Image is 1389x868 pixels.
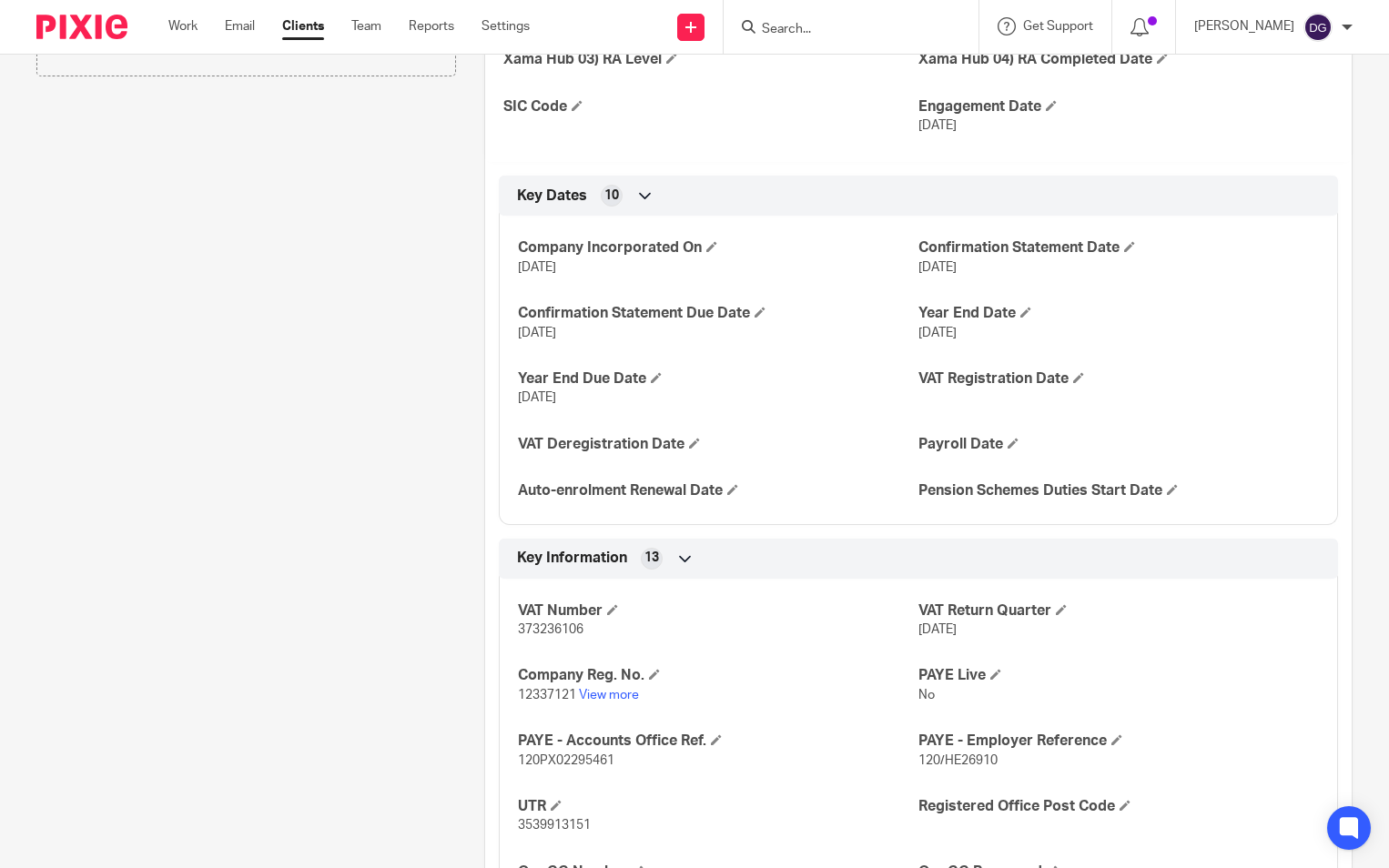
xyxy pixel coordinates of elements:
[918,369,1319,389] h4: VAT Registration Date
[918,601,1319,621] h4: VAT Return Quarter
[517,187,587,206] span: Key Dates
[918,754,998,767] span: 120/HE26910
[644,549,659,567] span: 13
[518,754,614,767] span: 120PX02295461
[168,17,198,35] a: Work
[351,17,381,35] a: Team
[518,327,556,339] span: [DATE]
[503,50,918,69] h4: Xama Hub 03) RA Level
[760,22,924,38] input: Search
[225,17,255,35] a: Email
[918,732,1319,751] h4: PAYE - Employer Reference
[518,369,918,389] h4: Year End Due Date
[518,819,591,832] span: 3539913151
[518,689,576,701] span: 12337121
[918,623,957,636] span: [DATE]
[518,732,918,751] h4: PAYE - Accounts Office Ref.
[918,261,957,274] span: [DATE]
[518,391,556,404] span: [DATE]
[503,97,918,116] h4: SIC Code
[518,797,918,816] h4: UTR
[1303,13,1333,42] img: svg%3E
[518,435,918,454] h4: VAT Deregistration Date
[518,304,918,323] h4: Confirmation Statement Due Date
[518,261,556,274] span: [DATE]
[282,17,324,35] a: Clients
[518,481,918,500] h4: Auto-enrolment Renewal Date
[518,623,583,636] span: 373236106
[518,601,918,621] h4: VAT Number
[918,481,1319,500] h4: Pension Schemes Duties Start Date
[36,15,127,39] img: Pixie
[918,119,957,132] span: [DATE]
[918,797,1319,816] h4: Registered Office Post Code
[918,50,1333,69] h4: Xama Hub 04) RA Completed Date
[918,666,1319,685] h4: PAYE Live
[518,238,918,257] h4: Company Incorporated On
[918,304,1319,323] h4: Year End Date
[918,238,1319,257] h4: Confirmation Statement Date
[918,327,957,339] span: [DATE]
[409,17,454,35] a: Reports
[918,689,935,701] span: No
[1194,17,1294,35] p: [PERSON_NAME]
[517,549,627,568] span: Key Information
[918,435,1319,454] h4: Payroll Date
[482,17,530,35] a: Settings
[604,187,619,205] span: 10
[579,689,639,701] a: View more
[518,666,918,685] h4: Company Reg. No.
[1023,20,1093,33] span: Get Support
[918,97,1333,116] h4: Engagement Date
